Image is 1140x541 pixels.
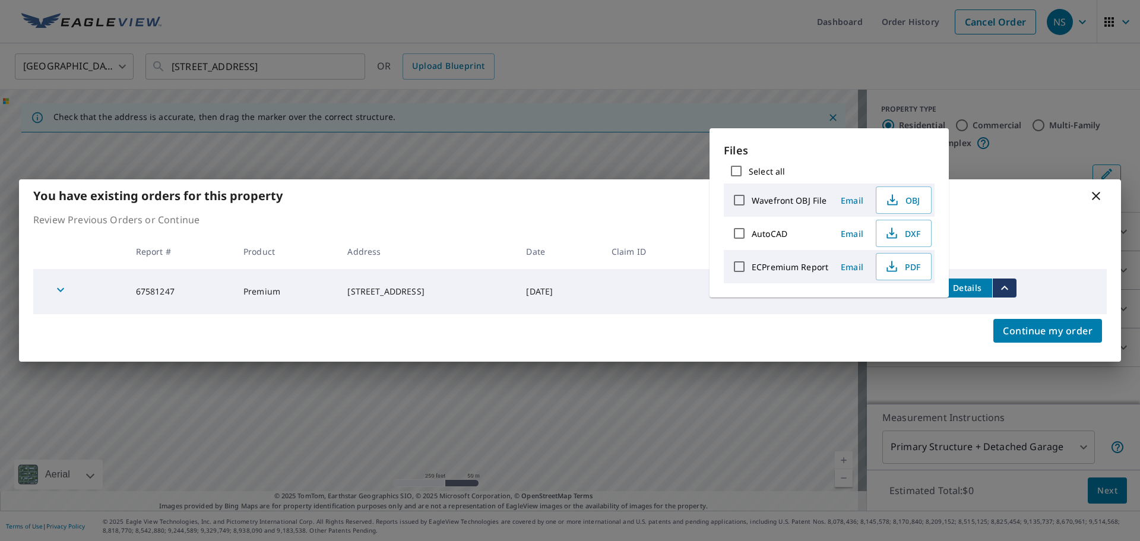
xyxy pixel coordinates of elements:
[838,228,866,239] span: Email
[33,188,283,204] b: You have existing orders for this property
[838,195,866,206] span: Email
[876,220,932,247] button: DXF
[949,282,985,293] span: Details
[234,269,338,314] td: Premium
[338,234,517,269] th: Address
[833,258,871,276] button: Email
[752,195,826,206] label: Wavefront OBJ File
[702,269,799,314] td: Regular
[724,143,935,159] p: Files
[602,234,702,269] th: Claim ID
[833,224,871,243] button: Email
[883,226,921,241] span: DXF
[752,261,828,273] label: ECPremium Report
[126,234,234,269] th: Report #
[126,269,234,314] td: 67581247
[1003,322,1092,339] span: Continue my order
[517,269,601,314] td: [DATE]
[993,319,1102,343] button: Continue my order
[752,228,787,239] label: AutoCAD
[833,191,871,210] button: Email
[883,260,921,274] span: PDF
[347,286,507,298] div: [STREET_ADDRESS]
[517,234,601,269] th: Date
[33,213,1107,227] p: Review Previous Orders or Continue
[883,193,921,207] span: OBJ
[942,279,992,298] button: detailsBtn-67581247
[838,261,866,273] span: Email
[234,234,338,269] th: Product
[702,234,799,269] th: Delivery
[992,279,1016,298] button: filesDropdownBtn-67581247
[876,186,932,214] button: OBJ
[876,253,932,280] button: PDF
[749,166,785,177] label: Select all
